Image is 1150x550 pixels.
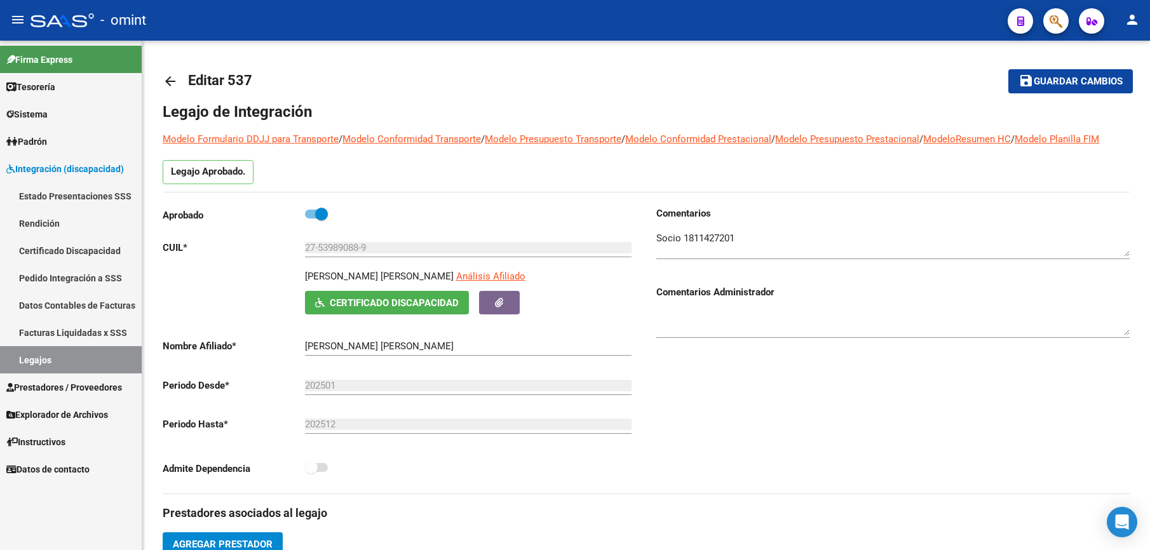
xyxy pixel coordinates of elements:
p: Nombre Afiliado [163,339,305,353]
h3: Comentarios [656,206,1130,220]
span: Agregar Prestador [173,539,273,550]
h3: Comentarios Administrador [656,285,1130,299]
span: Integración (discapacidad) [6,162,124,176]
p: Aprobado [163,208,305,222]
span: Guardar cambios [1034,76,1123,88]
a: Modelo Conformidad Prestacional [625,133,771,145]
button: Certificado Discapacidad [305,291,469,314]
p: Legajo Aprobado. [163,160,254,184]
p: [PERSON_NAME] [PERSON_NAME] [305,269,454,283]
span: Prestadores / Proveedores [6,380,122,394]
a: Modelo Planilla FIM [1015,133,1099,145]
p: CUIL [163,241,305,255]
span: Padrón [6,135,47,149]
span: Certificado Discapacidad [330,297,459,309]
h3: Prestadores asociados al legajo [163,504,1130,522]
span: Análisis Afiliado [456,271,525,282]
button: Guardar cambios [1008,69,1133,93]
p: Periodo Hasta [163,417,305,431]
mat-icon: save [1018,73,1034,88]
p: Periodo Desde [163,379,305,392]
span: Tesorería [6,80,55,94]
a: ModeloResumen HC [923,133,1011,145]
mat-icon: menu [10,12,25,27]
span: Datos de contacto [6,462,90,476]
a: Modelo Presupuesto Transporte [485,133,621,145]
span: Instructivos [6,435,65,449]
p: Admite Dependencia [163,462,305,476]
a: Modelo Conformidad Transporte [342,133,481,145]
a: Modelo Presupuesto Prestacional [775,133,919,145]
span: - omint [100,6,146,34]
a: Modelo Formulario DDJJ para Transporte [163,133,339,145]
mat-icon: person [1125,12,1140,27]
mat-icon: arrow_back [163,74,178,89]
span: Firma Express [6,53,72,67]
span: Explorador de Archivos [6,408,108,422]
span: Sistema [6,107,48,121]
h1: Legajo de Integración [163,102,1130,122]
span: Editar 537 [188,72,252,88]
div: Open Intercom Messenger [1107,507,1137,537]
